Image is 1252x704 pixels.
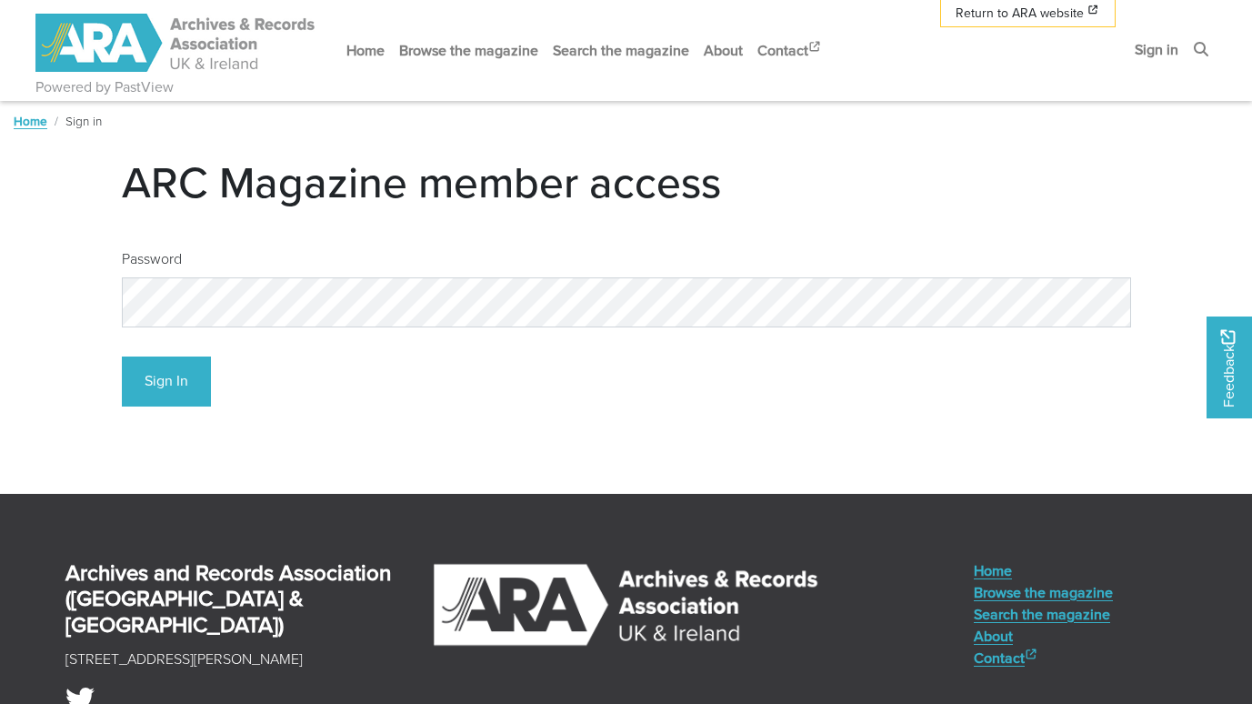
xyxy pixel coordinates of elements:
[431,559,821,650] img: Archives & Records Association (UK & Ireland)
[1207,317,1252,418] a: Would you like to provide feedback?
[339,26,392,75] a: Home
[974,625,1113,647] a: About
[35,76,174,98] a: Powered by PastView
[122,156,1131,208] h1: ARC Magazine member access
[35,14,317,72] img: ARA - ARC Magazine | Powered by PastView
[392,26,546,75] a: Browse the magazine
[1217,330,1239,407] span: Feedback
[750,26,830,75] a: Contact
[546,26,696,75] a: Search the magazine
[974,559,1113,581] a: Home
[1127,25,1186,74] a: Sign in
[65,649,303,670] p: [STREET_ADDRESS][PERSON_NAME]
[122,357,211,407] button: Sign In
[65,112,102,130] span: Sign in
[974,581,1113,603] a: Browse the magazine
[122,248,182,270] label: Password
[956,4,1084,23] span: Return to ARA website
[974,647,1113,669] a: Contact
[65,557,391,640] strong: Archives and Records Association ([GEOGRAPHIC_DATA] & [GEOGRAPHIC_DATA])
[696,26,750,75] a: About
[35,4,317,83] a: ARA - ARC Magazine | Powered by PastView logo
[14,112,47,130] a: Home
[974,603,1113,625] a: Search the magazine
